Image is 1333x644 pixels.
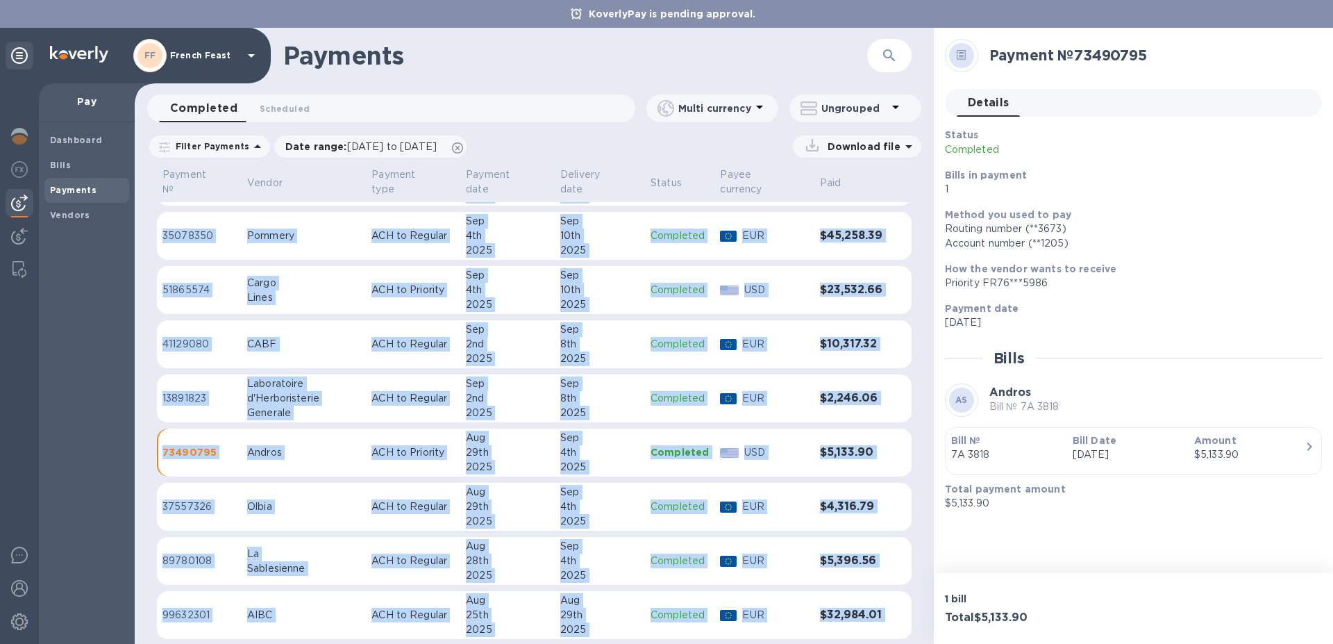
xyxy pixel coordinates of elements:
h3: $5,396.56 [820,554,884,568]
p: $5,133.90 [945,496,1311,511]
img: USD [720,448,739,458]
p: Completed [651,283,709,297]
b: Method you used to pay [945,209,1071,220]
div: Sep [560,539,639,554]
span: Vendor [247,176,301,190]
b: AS [955,395,968,405]
div: Olbia [247,499,360,514]
span: Status [651,176,700,190]
img: USD [720,286,739,295]
p: Delivery date [560,167,621,197]
div: 2025 [560,406,639,420]
div: d'Herboristerie [247,391,360,406]
div: 2025 [560,622,639,637]
p: 7A 3818 [951,447,1062,462]
p: 37557326 [162,499,236,514]
div: CABF [247,337,360,352]
b: Payment date [945,303,1019,314]
div: 2nd [466,337,549,352]
span: Payment type [371,167,455,197]
div: Aug [466,539,549,554]
div: Sep [560,377,639,391]
p: [DATE] [945,315,1311,330]
div: 10th [560,283,639,297]
div: Sep [466,377,549,391]
div: Andros [247,445,360,460]
img: Logo [50,46,108,63]
div: 29th [466,499,549,514]
h3: $10,317.32 [820,338,884,351]
img: Foreign exchange [11,161,28,178]
b: Bill Date [1073,435,1116,446]
p: 35078350 [162,229,236,243]
span: Payment № [162,167,236,197]
div: 8th [560,391,639,406]
div: 29th [560,608,639,622]
span: Scheduled [260,101,310,116]
div: Priority FR76***5986 [945,276,1311,290]
p: 89780108 [162,554,236,568]
b: Status [945,129,979,140]
p: Multi currency [678,101,751,115]
div: 4th [560,554,639,568]
div: Sep [560,322,639,337]
p: 73490795 [162,445,236,459]
p: Download file [822,140,900,154]
h1: Payments [283,41,867,70]
div: 2025 [560,568,639,583]
p: Ungrouped [821,101,887,115]
div: 2025 [560,514,639,529]
div: Aug [466,485,549,499]
p: ACH to Regular [371,608,455,622]
p: Completed [651,499,709,514]
p: ACH to Priority [371,283,455,297]
div: 2025 [560,297,639,312]
div: Account number (**1205) [945,236,1311,251]
div: Routing number (**3673) [945,222,1311,236]
div: Sep [560,431,639,445]
div: Laboratoire [247,377,360,391]
span: Payment date [466,167,549,197]
p: French Feast [170,51,240,60]
div: 28th [466,554,549,568]
div: Sep [466,322,549,337]
p: Payment type [371,167,437,197]
div: 25th [466,608,549,622]
p: Completed [651,608,709,622]
span: Completed [170,99,237,118]
div: 4th [466,283,549,297]
b: FF [144,50,156,60]
p: Payment № [162,167,218,197]
p: Completed [651,554,709,568]
div: Sep [466,268,549,283]
p: EUR [742,391,808,406]
h2: Bills [994,349,1025,367]
p: EUR [742,499,808,514]
div: 2025 [560,243,639,258]
b: Bills in payment [945,170,1027,181]
p: ACH to Priority [371,445,455,460]
p: Paid [820,176,841,190]
h3: $45,258.39 [820,229,884,242]
div: Aug [466,593,549,608]
p: 99632301 [162,608,236,622]
p: Completed [651,391,709,406]
h2: Payment № 73490795 [989,47,1311,64]
h3: $2,246.06 [820,392,884,405]
b: Bills [50,160,71,170]
span: Payee currency [720,167,808,197]
b: Total payment amount [945,484,1066,495]
div: Date range:[DATE] to [DATE] [274,135,467,158]
b: Bill № [951,435,981,446]
button: Bill №7A 3818Bill Date[DATE]Amount$5,133.90 [945,427,1322,475]
p: ACH to Regular [371,554,455,568]
div: Sep [560,485,639,499]
b: Vendors [50,210,90,220]
p: ACH to Regular [371,499,455,514]
p: Vendor [247,176,283,190]
div: 2025 [466,297,549,312]
div: 2025 [466,243,549,258]
p: Filter Payments [170,140,249,152]
p: 1 bill [945,592,1128,606]
p: [DATE] [1073,447,1183,462]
